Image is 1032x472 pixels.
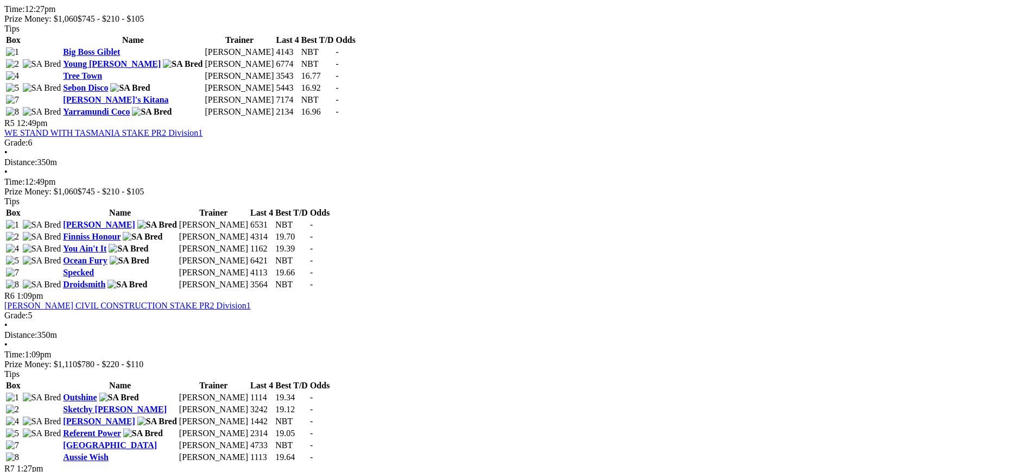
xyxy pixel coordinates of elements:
span: R6 [4,291,15,300]
div: 12:49pm [4,177,1028,187]
td: NBT [301,95,334,105]
a: [PERSON_NAME] [63,220,135,229]
span: Grade: [4,138,28,147]
td: 16.92 [301,83,334,93]
img: 2 [6,405,19,414]
img: 8 [6,452,19,462]
td: NBT [301,59,334,70]
td: [PERSON_NAME] [179,255,249,266]
a: [GEOGRAPHIC_DATA] [63,440,157,450]
span: - [310,256,313,265]
div: 350m [4,330,1028,340]
img: 7 [6,440,19,450]
td: 4113 [250,267,274,278]
th: Trainer [179,207,249,218]
img: SA Bred [23,417,61,426]
div: Prize Money: $1,110 [4,360,1028,369]
img: SA Bred [123,232,162,242]
img: SA Bred [23,232,61,242]
img: 5 [6,83,19,93]
span: - [336,47,339,56]
span: Distance: [4,330,37,339]
span: Time: [4,177,25,186]
span: - [310,268,313,277]
img: 7 [6,95,19,105]
a: Outshine [63,393,97,402]
span: • [4,340,8,349]
td: [PERSON_NAME] [204,106,274,117]
td: 19.34 [275,392,308,403]
a: WE STAND WITH TASMANIA STAKE PR2 Division1 [4,128,202,137]
img: 8 [6,107,19,117]
img: SA Bred [110,83,150,93]
th: Odds [309,380,330,391]
td: NBT [275,440,308,451]
div: Prize Money: $1,060 [4,187,1028,197]
span: Tips [4,369,20,379]
th: Trainer [204,35,274,46]
span: Box [6,381,21,390]
td: 3543 [276,71,300,81]
a: Young [PERSON_NAME] [63,59,161,68]
span: • [4,148,8,157]
td: [PERSON_NAME] [204,47,274,58]
th: Name [62,207,178,218]
td: 19.64 [275,452,308,463]
td: 19.39 [275,243,308,254]
div: 12:27pm [4,4,1028,14]
span: • [4,167,8,177]
img: SA Bred [23,429,61,438]
span: - [310,244,313,253]
span: - [336,59,339,68]
span: Time: [4,4,25,14]
th: Last 4 [276,35,300,46]
td: [PERSON_NAME] [179,219,249,230]
td: NBT [301,47,334,58]
td: 1113 [250,452,274,463]
div: 1:09pm [4,350,1028,360]
img: SA Bred [110,256,149,266]
img: SA Bred [107,280,147,290]
th: Best T/D [301,35,334,46]
th: Odds [335,35,356,46]
span: $780 - $220 - $110 [77,360,143,369]
td: NBT [275,279,308,290]
a: [PERSON_NAME] CIVIL CONSTRUCTION STAKE PR2 Division1 [4,301,251,310]
th: Name [62,35,203,46]
td: NBT [275,255,308,266]
td: 19.66 [275,267,308,278]
td: [PERSON_NAME] [179,243,249,254]
span: - [336,95,339,104]
span: 12:49pm [17,118,48,128]
td: [PERSON_NAME] [204,95,274,105]
img: SA Bred [23,83,61,93]
th: Last 4 [250,380,274,391]
td: [PERSON_NAME] [179,404,249,415]
img: 2 [6,232,19,242]
span: - [310,393,313,402]
span: - [310,232,313,241]
div: 6 [4,138,1028,148]
span: Tips [4,24,20,33]
td: 3242 [250,404,274,415]
span: Tips [4,197,20,206]
img: SA Bred [137,417,177,426]
td: [PERSON_NAME] [179,392,249,403]
img: SA Bred [23,256,61,266]
td: 5443 [276,83,300,93]
span: Box [6,35,21,45]
td: 7174 [276,95,300,105]
th: Odds [309,207,330,218]
a: Sketchy [PERSON_NAME] [63,405,167,414]
td: 16.96 [301,106,334,117]
span: $745 - $210 - $105 [78,14,144,23]
a: Big Boss Giblet [63,47,120,56]
img: SA Bred [23,393,61,402]
td: [PERSON_NAME] [179,428,249,439]
td: 4733 [250,440,274,451]
td: 1442 [250,416,274,427]
td: 1162 [250,243,274,254]
td: 6774 [276,59,300,70]
img: SA Bred [109,244,148,254]
span: Time: [4,350,25,359]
